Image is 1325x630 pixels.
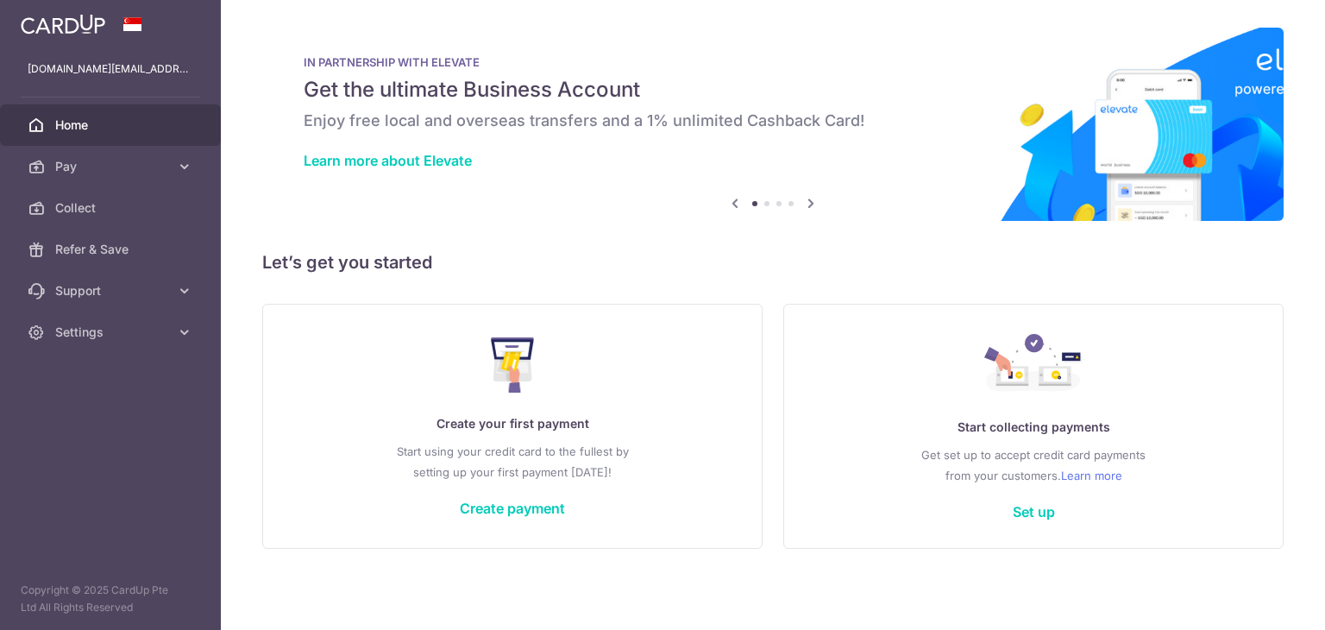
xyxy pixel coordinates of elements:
[55,241,169,258] span: Refer & Save
[819,444,1248,486] p: Get set up to accept credit card payments from your customers.
[55,199,169,217] span: Collect
[55,158,169,175] span: Pay
[28,60,193,78] p: [DOMAIN_NAME][EMAIL_ADDRESS][DOMAIN_NAME]
[298,413,727,434] p: Create your first payment
[304,76,1242,104] h5: Get the ultimate Business Account
[1013,503,1055,520] a: Set up
[491,337,535,393] img: Make Payment
[460,500,565,517] a: Create payment
[262,28,1284,221] img: Renovation banner
[304,152,472,169] a: Learn more about Elevate
[819,417,1248,438] p: Start collecting payments
[262,249,1284,276] h5: Let’s get you started
[55,117,169,134] span: Home
[984,334,1083,396] img: Collect Payment
[298,441,727,482] p: Start using your credit card to the fullest by setting up your first payment [DATE]!
[1061,465,1122,486] a: Learn more
[55,324,169,341] span: Settings
[304,55,1242,69] p: IN PARTNERSHIP WITH ELEVATE
[39,12,74,28] span: Help
[55,282,169,299] span: Support
[304,110,1242,131] h6: Enjoy free local and overseas transfers and a 1% unlimited Cashback Card!
[21,14,105,35] img: CardUp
